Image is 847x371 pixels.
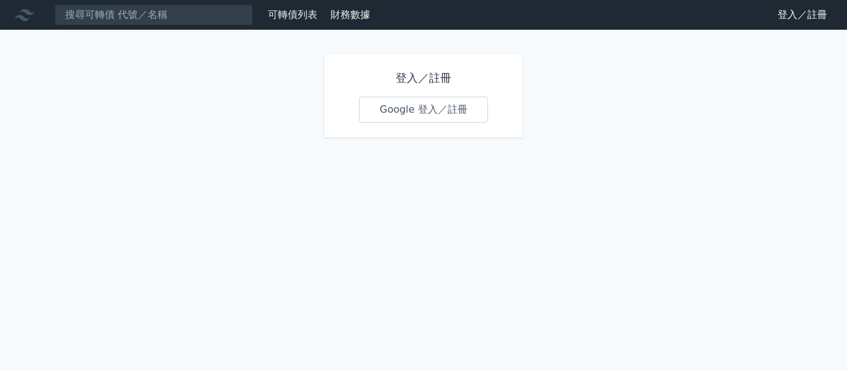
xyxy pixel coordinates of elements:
[768,5,837,25] a: 登入／註冊
[268,9,317,20] a: 可轉債列表
[359,69,488,87] h1: 登入／註冊
[330,9,370,20] a: 財務數據
[359,97,488,123] a: Google 登入／註冊
[55,4,253,25] input: 搜尋可轉債 代號／名稱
